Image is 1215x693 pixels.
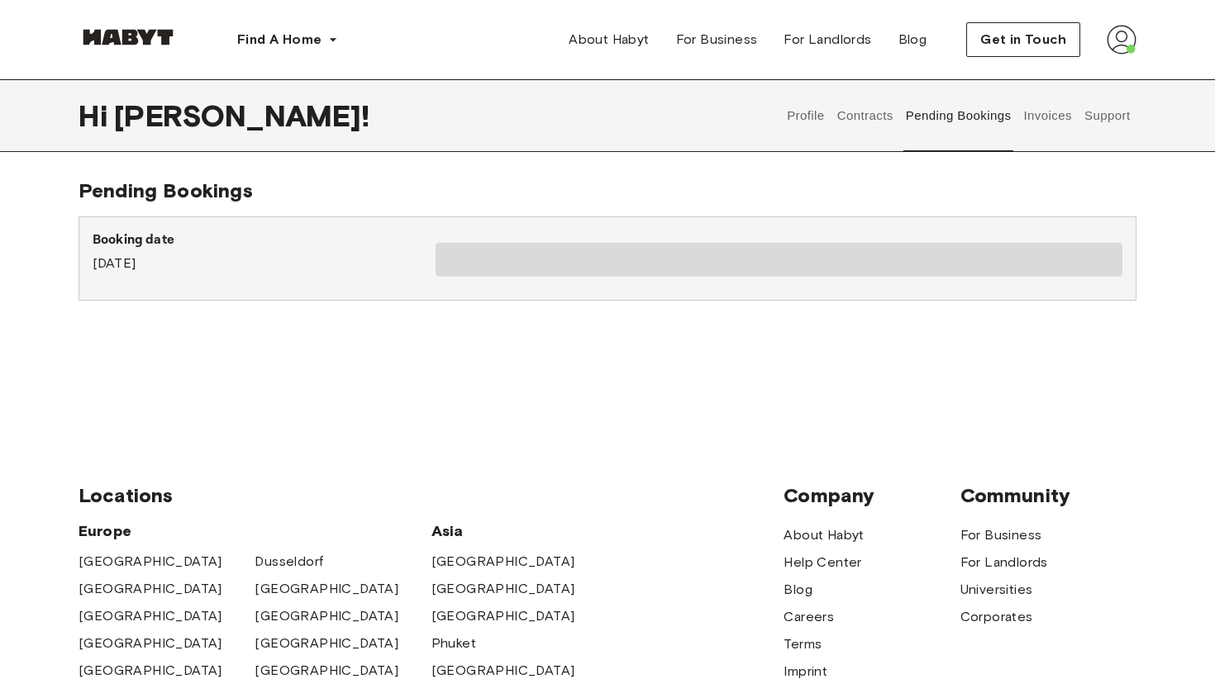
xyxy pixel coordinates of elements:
[770,23,884,56] a: For Landlords
[1022,79,1074,152] button: Invoices
[93,230,436,273] div: [DATE]
[784,553,861,572] a: Help Center
[885,23,941,56] a: Blog
[255,634,398,653] a: [GEOGRAPHIC_DATA]
[960,553,1048,572] a: For Landlords
[79,178,253,202] span: Pending Bookings
[224,23,351,56] button: Find A Home
[1107,25,1136,55] img: avatar
[785,79,827,152] button: Profile
[1082,79,1132,152] button: Support
[555,23,662,56] a: About Habyt
[431,579,575,599] a: [GEOGRAPHIC_DATA]
[79,634,222,653] a: [GEOGRAPHIC_DATA]
[79,579,222,599] a: [GEOGRAPHIC_DATA]
[903,79,1013,152] button: Pending Bookings
[784,607,834,627] a: Careers
[784,30,871,50] span: For Landlords
[79,521,431,541] span: Europe
[255,606,398,626] a: [GEOGRAPHIC_DATA]
[93,230,436,250] p: Booking date
[79,552,222,572] a: [GEOGRAPHIC_DATA]
[431,606,575,626] a: [GEOGRAPHIC_DATA]
[980,30,1066,50] span: Get in Touch
[79,606,222,626] a: [GEOGRAPHIC_DATA]
[781,79,1136,152] div: user profile tabs
[784,525,864,545] a: About Habyt
[663,23,771,56] a: For Business
[255,579,398,599] a: [GEOGRAPHIC_DATA]
[431,552,575,572] a: [GEOGRAPHIC_DATA]
[569,30,649,50] span: About Habyt
[898,30,927,50] span: Blog
[784,634,822,654] a: Terms
[784,662,827,681] a: Imprint
[79,98,114,133] span: Hi
[960,580,1033,600] a: Universities
[835,79,895,152] button: Contracts
[79,661,222,681] a: [GEOGRAPHIC_DATA]
[431,661,575,681] a: [GEOGRAPHIC_DATA]
[79,29,178,45] img: Habyt
[255,661,398,681] a: [GEOGRAPHIC_DATA]
[784,483,960,508] span: Company
[431,521,607,541] span: Asia
[237,30,322,50] span: Find A Home
[784,580,812,600] a: Blog
[960,607,1033,627] a: Corporates
[255,552,323,572] a: Dusseldorf
[960,483,1136,508] span: Community
[114,98,369,133] span: [PERSON_NAME] !
[966,22,1080,57] button: Get in Touch
[431,634,476,653] a: Phuket
[960,525,1042,545] a: For Business
[79,483,784,508] span: Locations
[676,30,758,50] span: For Business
